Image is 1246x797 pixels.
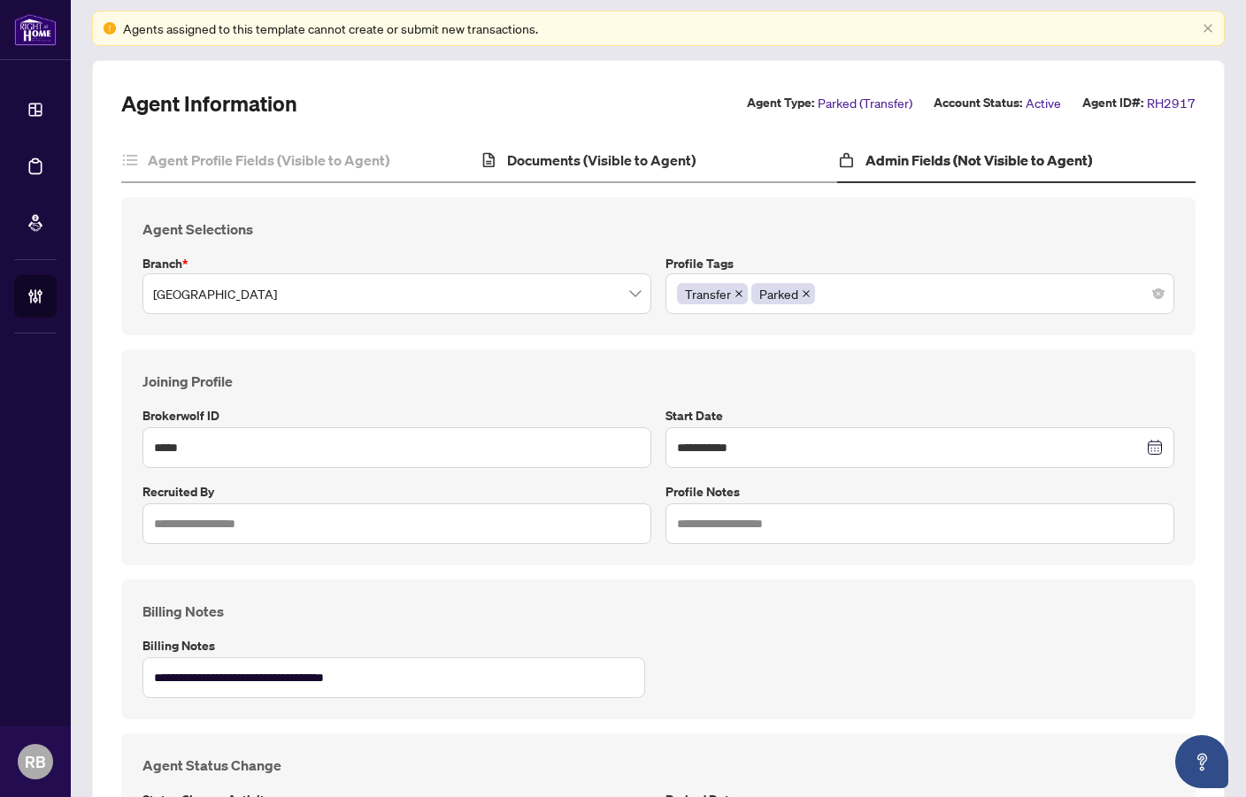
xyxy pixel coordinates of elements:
[1082,93,1143,113] label: Agent ID#:
[142,636,651,655] label: Billing Notes
[665,254,1174,273] label: Profile Tags
[148,149,389,171] h4: Agent Profile Fields (Visible to Agent)
[142,601,1174,622] h4: Billing Notes
[802,289,811,298] span: close
[142,755,1174,776] h4: Agent Status Change
[1153,288,1164,299] span: close-circle
[677,283,748,304] span: Transfer
[25,749,46,774] span: RB
[685,284,731,303] span: Transfer
[507,149,696,171] h4: Documents (Visible to Agent)
[142,482,651,502] label: Recruited by
[865,149,1092,171] h4: Admin Fields (Not Visible to Agent)
[1147,93,1196,113] span: RH2917
[142,254,651,273] label: Branch
[665,406,1174,425] label: Start Date
[747,93,814,113] label: Agent Type:
[735,289,743,298] span: close
[1026,93,1061,113] span: Active
[759,284,798,303] span: Parked
[665,482,1174,502] label: Profile Notes
[1175,735,1228,788] button: Open asap
[751,283,815,304] span: Parked
[104,22,116,34] span: exclamation-circle
[121,89,297,118] h2: Agent Information
[1203,23,1213,34] span: close
[142,371,1174,392] h4: Joining Profile
[1203,23,1213,34] button: close
[14,13,57,46] img: logo
[934,93,1022,113] label: Account Status:
[818,93,912,113] span: Parked (Transfer)
[153,277,641,310] span: Burlington
[123,19,1196,38] div: Agents assigned to this template cannot create or submit new transactions.
[142,218,1174,240] h4: Agent Selections
[142,406,651,425] label: Brokerwolf ID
